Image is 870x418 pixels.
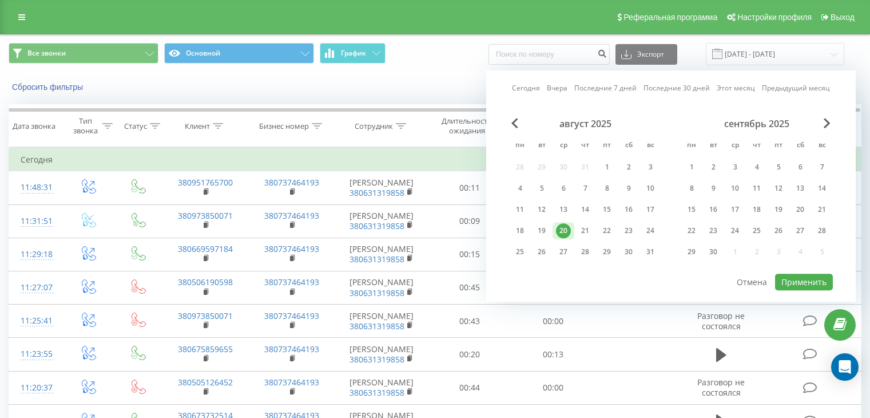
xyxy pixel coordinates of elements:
[683,137,700,155] abbr: понедельник
[349,354,404,365] a: 380631319858
[598,137,615,155] abbr: пятница
[599,223,614,238] div: 22
[72,116,99,136] div: Тип звонка
[702,222,724,239] div: вт 23 сент. 2025 г.
[706,223,721,238] div: 23
[164,43,314,64] button: Основной
[335,171,428,204] td: [PERSON_NAME]
[728,181,742,196] div: 10
[556,223,571,238] div: 20
[811,222,833,239] div: вс 28 сент. 2025 г.
[428,271,511,304] td: 00:45
[768,201,789,218] div: пт 19 сент. 2025 г.
[577,137,594,155] abbr: четверг
[349,321,404,332] a: 380631319858
[178,177,233,188] a: 380951765700
[813,137,831,155] abbr: воскресенье
[574,243,596,261] div: чт 28 авг. 2025 г.
[643,160,658,175] div: 3
[578,245,593,259] div: 28
[509,243,531,261] div: пн 25 авг. 2025 г.
[599,245,614,259] div: 29
[618,222,639,239] div: сб 23 авг. 2025 г.
[684,181,699,196] div: 8
[643,202,658,217] div: 17
[335,238,428,271] td: [PERSON_NAME]
[749,202,764,217] div: 18
[642,137,659,155] abbr: воскресенье
[684,160,699,175] div: 1
[623,13,717,22] span: Реферальная программа
[684,223,699,238] div: 22
[621,160,636,175] div: 2
[124,121,147,131] div: Статус
[815,223,829,238] div: 28
[488,44,610,65] input: Поиск по номеру
[513,181,527,196] div: 4
[815,202,829,217] div: 21
[681,243,702,261] div: пн 29 сент. 2025 г.
[21,176,51,199] div: 11:48:31
[349,220,404,231] a: 380631319858
[824,118,831,128] span: Next Month
[259,121,309,131] div: Бизнес номер
[770,137,787,155] abbr: пятница
[768,180,789,197] div: пт 12 сент. 2025 г.
[264,277,319,287] a: 380737464193
[639,201,661,218] div: вс 17 авг. 2025 г.
[599,202,614,217] div: 15
[428,305,511,338] td: 00:43
[574,201,596,218] div: чт 14 авг. 2025 г.
[793,160,808,175] div: 6
[618,180,639,197] div: сб 9 авг. 2025 г.
[178,210,233,221] a: 380973850071
[335,204,428,238] td: [PERSON_NAME]
[793,223,808,238] div: 27
[728,202,742,217] div: 17
[831,13,855,22] span: Выход
[21,277,51,299] div: 11:27:07
[9,43,158,64] button: Все звонки
[639,159,661,176] div: вс 3 авг. 2025 г.
[746,159,768,176] div: чт 4 сент. 2025 г.
[264,243,319,254] a: 380737464193
[621,181,636,196] div: 9
[618,159,639,176] div: сб 2 авг. 2025 г.
[596,180,618,197] div: пт 8 авг. 2025 г.
[335,305,428,338] td: [PERSON_NAME]
[762,83,830,94] a: Предыдущий месяц
[737,13,812,22] span: Настройки профиля
[556,202,571,217] div: 13
[9,82,89,92] button: Сбросить фильтры
[21,243,51,266] div: 11:29:18
[553,222,574,239] div: ср 20 авг. 2025 г.
[349,187,404,198] a: 380631319858
[681,201,702,218] div: пн 15 сент. 2025 г.
[178,377,233,388] a: 380505126452
[349,287,404,298] a: 380631319858
[9,148,861,171] td: Сегодня
[578,202,593,217] div: 14
[513,202,527,217] div: 11
[531,222,553,239] div: вт 19 авг. 2025 г.
[621,202,636,217] div: 16
[702,243,724,261] div: вт 30 сент. 2025 г.
[746,180,768,197] div: чт 11 сент. 2025 г.
[349,254,404,265] a: 380631319858
[746,201,768,218] div: чт 18 сент. 2025 г.
[512,83,540,94] a: Сегодня
[789,201,811,218] div: сб 20 сент. 2025 г.
[556,181,571,196] div: 6
[706,181,721,196] div: 9
[578,223,593,238] div: 21
[596,159,618,176] div: пт 1 авг. 2025 г.
[21,343,51,365] div: 11:23:55
[185,121,210,131] div: Клиент
[596,243,618,261] div: пт 29 авг. 2025 г.
[639,222,661,239] div: вс 24 авг. 2025 г.
[534,223,549,238] div: 19
[531,243,553,261] div: вт 26 авг. 2025 г.
[264,344,319,354] a: 380737464193
[509,118,661,129] div: август 2025
[509,180,531,197] div: пн 4 авг. 2025 г.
